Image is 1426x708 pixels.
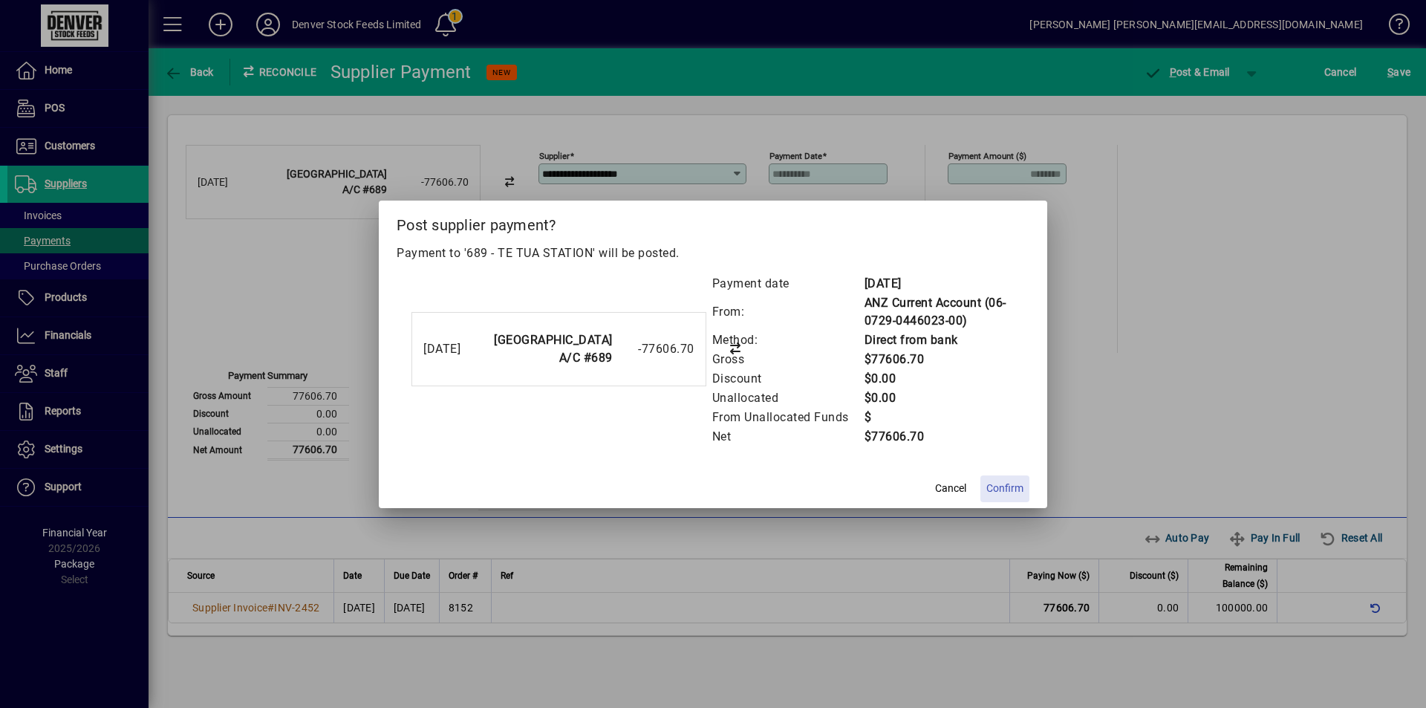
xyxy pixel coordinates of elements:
p: Payment to '689 - TE TUA STATION' will be posted. [397,244,1029,262]
td: [DATE] [864,274,1015,293]
td: Unallocated [712,389,864,408]
span: Cancel [935,481,966,496]
td: Discount [712,369,864,389]
div: -77606.70 [620,340,694,358]
td: $77606.70 [864,350,1015,369]
td: $77606.70 [864,427,1015,446]
td: From: [712,293,864,331]
button: Confirm [980,475,1029,502]
td: Net [712,427,864,446]
td: Method: [712,331,864,350]
div: [DATE] [423,340,483,358]
td: ANZ Current Account (06-0729-0446023-00) [864,293,1015,331]
td: Gross [712,350,864,369]
span: Confirm [986,481,1023,496]
td: Payment date [712,274,864,293]
td: $0.00 [864,369,1015,389]
td: $ [864,408,1015,427]
td: Direct from bank [864,331,1015,350]
td: $0.00 [864,389,1015,408]
button: Cancel [927,475,974,502]
td: From Unallocated Funds [712,408,864,427]
h2: Post supplier payment? [379,201,1047,244]
strong: [GEOGRAPHIC_DATA] A/C #689 [494,333,613,365]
